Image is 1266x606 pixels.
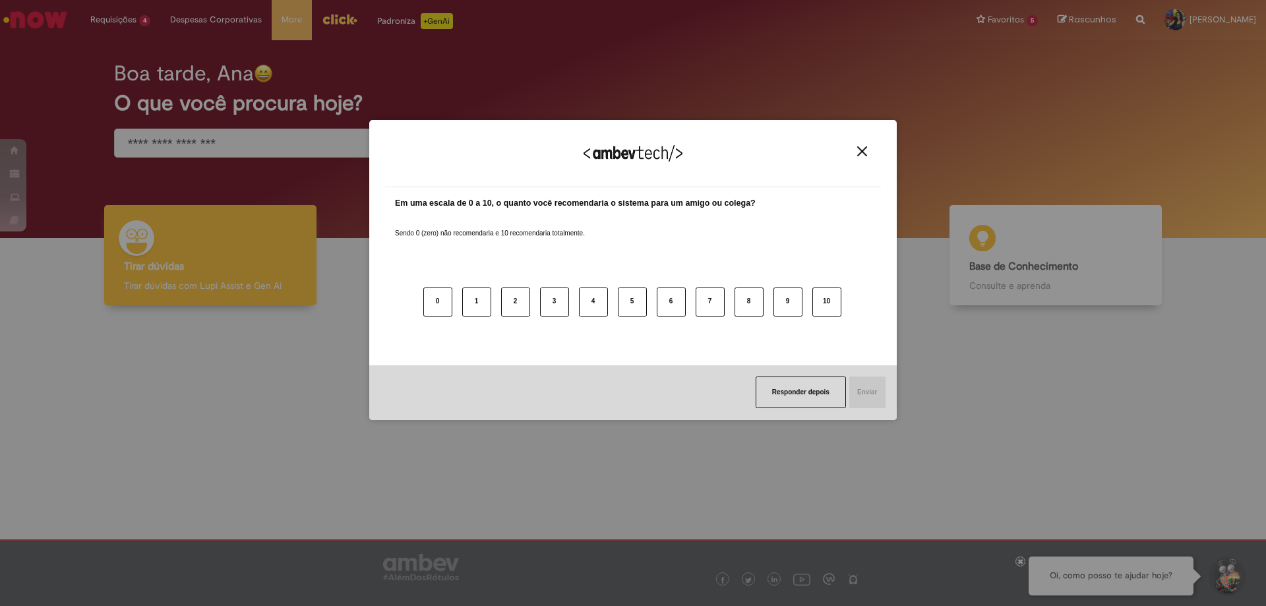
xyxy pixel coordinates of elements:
[540,288,569,317] button: 3
[756,377,846,408] button: Responder depois
[501,288,530,317] button: 2
[395,197,756,210] label: Em uma escala de 0 a 10, o quanto você recomendaria o sistema para um amigo ou colega?
[735,288,764,317] button: 8
[853,146,871,157] button: Close
[857,146,867,156] img: Close
[395,213,585,238] label: Sendo 0 (zero) não recomendaria e 10 recomendaria totalmente.
[579,288,608,317] button: 4
[462,288,491,317] button: 1
[657,288,686,317] button: 6
[696,288,725,317] button: 7
[618,288,647,317] button: 5
[812,288,841,317] button: 10
[584,145,682,162] img: Logo Ambevtech
[423,288,452,317] button: 0
[773,288,802,317] button: 9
